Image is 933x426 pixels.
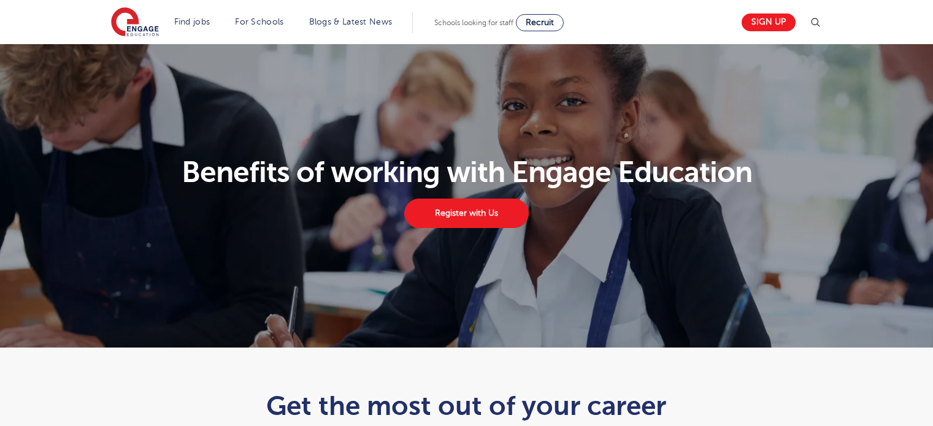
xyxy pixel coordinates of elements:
a: Register with Us [404,199,528,228]
a: Find jobs [174,17,210,26]
a: Recruit [516,14,564,31]
a: Blogs & Latest News [309,17,393,26]
span: Recruit [526,18,554,27]
img: Engage Education [111,7,159,38]
h1: Benefits of working with Engage Education [104,158,829,187]
span: Schools looking for staff [434,18,513,27]
h1: Get the most out of your career [166,390,767,421]
a: Sign up [742,13,796,31]
a: For Schools [235,17,283,26]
